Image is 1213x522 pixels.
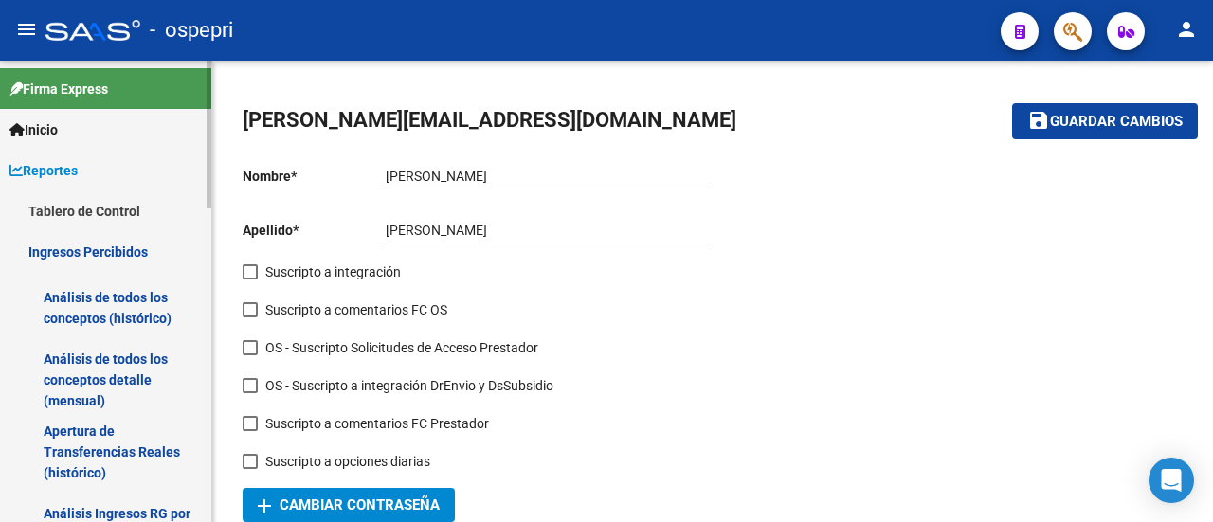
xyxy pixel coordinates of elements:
mat-icon: save [1027,109,1050,132]
button: Guardar cambios [1012,103,1198,138]
mat-icon: add [253,495,276,517]
p: Apellido [243,220,386,241]
div: Open Intercom Messenger [1149,458,1194,503]
span: [PERSON_NAME][EMAIL_ADDRESS][DOMAIN_NAME] [243,108,736,132]
span: Inicio [9,119,58,140]
span: Firma Express [9,79,108,99]
mat-icon: menu [15,18,38,41]
button: Cambiar Contraseña [243,488,455,522]
span: - ospepri [150,9,233,51]
span: Cambiar Contraseña [258,496,440,513]
span: OS - Suscripto a integración DrEnvio y DsSubsidio [265,374,553,397]
mat-icon: person [1175,18,1198,41]
span: Reportes [9,160,78,181]
p: Nombre [243,166,386,187]
span: OS - Suscripto Solicitudes de Acceso Prestador [265,336,538,359]
span: Suscripto a opciones diarias [265,450,430,473]
span: Suscripto a comentarios FC Prestador [265,412,489,435]
span: Suscripto a comentarios FC OS [265,298,447,321]
span: Suscripto a integración [265,261,401,283]
span: Guardar cambios [1050,114,1183,131]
